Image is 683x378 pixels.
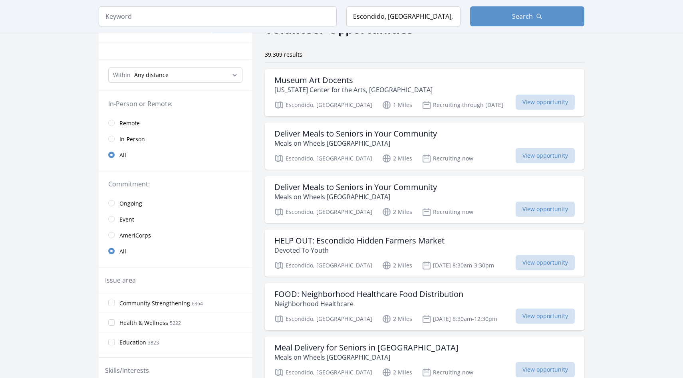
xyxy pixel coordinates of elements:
[265,123,584,170] a: Deliver Meals to Seniors in Your Community Meals on Wheels [GEOGRAPHIC_DATA] Escondido, [GEOGRAPH...
[119,200,142,208] span: Ongoing
[274,75,433,85] h3: Museum Art Docents
[99,211,252,227] a: Event
[470,6,584,26] button: Search
[105,275,136,285] legend: Issue area
[274,368,372,377] p: Escondido, [GEOGRAPHIC_DATA]
[105,366,149,375] legend: Skills/Interests
[108,99,242,109] legend: In-Person or Remote:
[265,176,584,223] a: Deliver Meals to Seniors in Your Community Meals on Wheels [GEOGRAPHIC_DATA] Escondido, [GEOGRAPH...
[382,154,412,163] p: 2 Miles
[108,339,115,345] input: Education 3823
[274,299,463,309] p: Neighborhood Healthcare
[99,115,252,131] a: Remote
[516,202,575,217] span: View opportunity
[99,147,252,163] a: All
[108,300,115,306] input: Community Strengthening 6364
[274,236,445,245] h3: HELP OUT: Escondido Hidden Farmers Market
[99,195,252,211] a: Ongoing
[382,100,412,110] p: 1 Miles
[422,261,494,270] p: [DATE] 8:30am-3:30pm
[99,227,252,243] a: AmeriCorps
[119,299,190,307] span: Community Strengthening
[382,314,412,324] p: 2 Miles
[274,192,437,202] p: Meals on Wheels [GEOGRAPHIC_DATA]
[274,314,372,324] p: Escondido, [GEOGRAPHIC_DATA]
[119,119,140,127] span: Remote
[274,182,437,192] h3: Deliver Meals to Seniors in Your Community
[346,6,461,26] input: Location
[274,245,445,255] p: Devoted To Youth
[108,67,242,83] select: Search Radius
[119,151,126,159] span: All
[422,314,497,324] p: [DATE] 8:30am-12:30pm
[422,100,503,110] p: Recruiting through [DATE]
[119,135,145,143] span: In-Person
[516,95,575,110] span: View opportunity
[382,368,412,377] p: 2 Miles
[108,179,242,189] legend: Commitment:
[422,154,473,163] p: Recruiting now
[119,216,134,224] span: Event
[99,131,252,147] a: In-Person
[119,319,168,327] span: Health & Wellness
[274,352,459,362] p: Meals on Wheels [GEOGRAPHIC_DATA]
[274,261,372,270] p: Escondido, [GEOGRAPHIC_DATA]
[274,129,437,139] h3: Deliver Meals to Seniors in Your Community
[516,309,575,324] span: View opportunity
[382,207,412,217] p: 2 Miles
[119,232,151,239] span: AmeriCorps
[265,230,584,277] a: HELP OUT: Escondido Hidden Farmers Market Devoted To Youth Escondido, [GEOGRAPHIC_DATA] 2 Miles [...
[274,207,372,217] p: Escondido, [GEOGRAPHIC_DATA]
[422,207,473,217] p: Recruiting now
[265,51,302,58] span: 39,309 results
[170,320,181,327] span: 5222
[382,261,412,270] p: 2 Miles
[516,148,575,163] span: View opportunity
[108,319,115,326] input: Health & Wellness 5222
[265,69,584,116] a: Museum Art Docents [US_STATE] Center for the Arts, [GEOGRAPHIC_DATA] Escondido, [GEOGRAPHIC_DATA]...
[512,12,533,21] span: Search
[99,243,252,259] a: All
[119,338,146,346] span: Education
[274,139,437,148] p: Meals on Wheels [GEOGRAPHIC_DATA]
[274,85,433,95] p: [US_STATE] Center for the Arts, [GEOGRAPHIC_DATA]
[274,289,463,299] h3: FOOD: Neighborhood Healthcare Food Distribution
[422,368,473,377] p: Recruiting now
[99,6,337,26] input: Keyword
[274,343,459,352] h3: Meal Delivery for Seniors in [GEOGRAPHIC_DATA]
[265,283,584,330] a: FOOD: Neighborhood Healthcare Food Distribution Neighborhood Healthcare Escondido, [GEOGRAPHIC_DA...
[119,247,126,255] span: All
[516,255,575,270] span: View opportunity
[148,339,159,346] span: 3823
[274,154,372,163] p: Escondido, [GEOGRAPHIC_DATA]
[274,100,372,110] p: Escondido, [GEOGRAPHIC_DATA]
[192,300,203,307] span: 6364
[516,362,575,377] span: View opportunity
